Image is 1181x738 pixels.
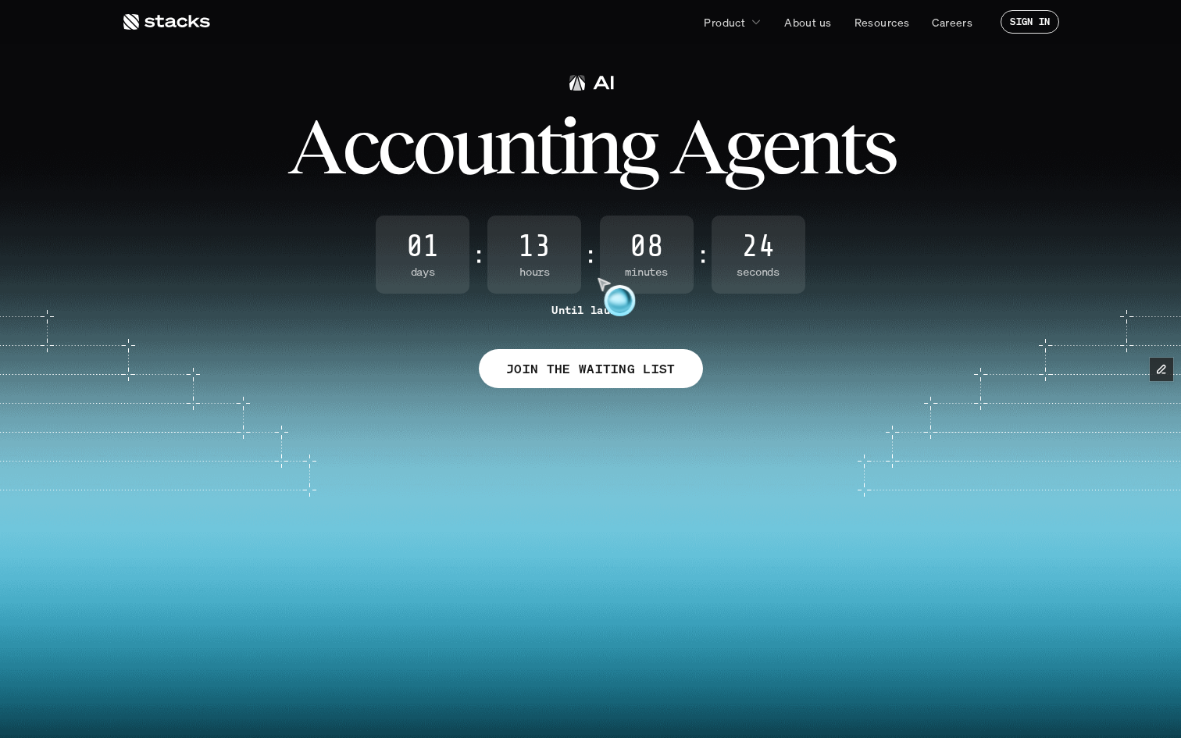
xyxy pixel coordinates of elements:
[762,111,797,181] span: e
[619,111,656,181] span: g
[558,111,576,181] span: i
[494,111,536,181] span: n
[669,111,724,181] span: A
[922,8,982,36] a: Careers
[775,8,840,36] a: About us
[452,111,494,181] span: u
[704,14,745,30] p: Product
[412,111,452,181] span: o
[600,266,694,279] span: Minutes
[784,14,831,30] p: About us
[932,14,972,30] p: Careers
[487,266,581,279] span: Hours
[576,111,619,181] span: n
[600,231,694,262] span: 08
[697,241,708,268] strong: :
[473,241,484,268] strong: :
[862,111,894,181] span: s
[584,241,596,268] strong: :
[1010,16,1050,27] p: SIGN IN
[376,266,469,279] span: Days
[506,358,676,380] p: JOIN THE WAITING LIST
[1150,358,1173,381] button: Edit Framer Content
[845,8,919,36] a: Resources
[287,111,342,181] span: A
[724,111,762,181] span: g
[376,231,469,262] span: 01
[840,111,862,181] span: t
[487,231,581,262] span: 13
[712,231,805,262] span: 24
[855,14,910,30] p: Resources
[342,111,377,181] span: c
[712,266,805,279] span: Seconds
[797,111,840,181] span: n
[1001,10,1059,34] a: SIGN IN
[377,111,412,181] span: c
[536,111,558,181] span: t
